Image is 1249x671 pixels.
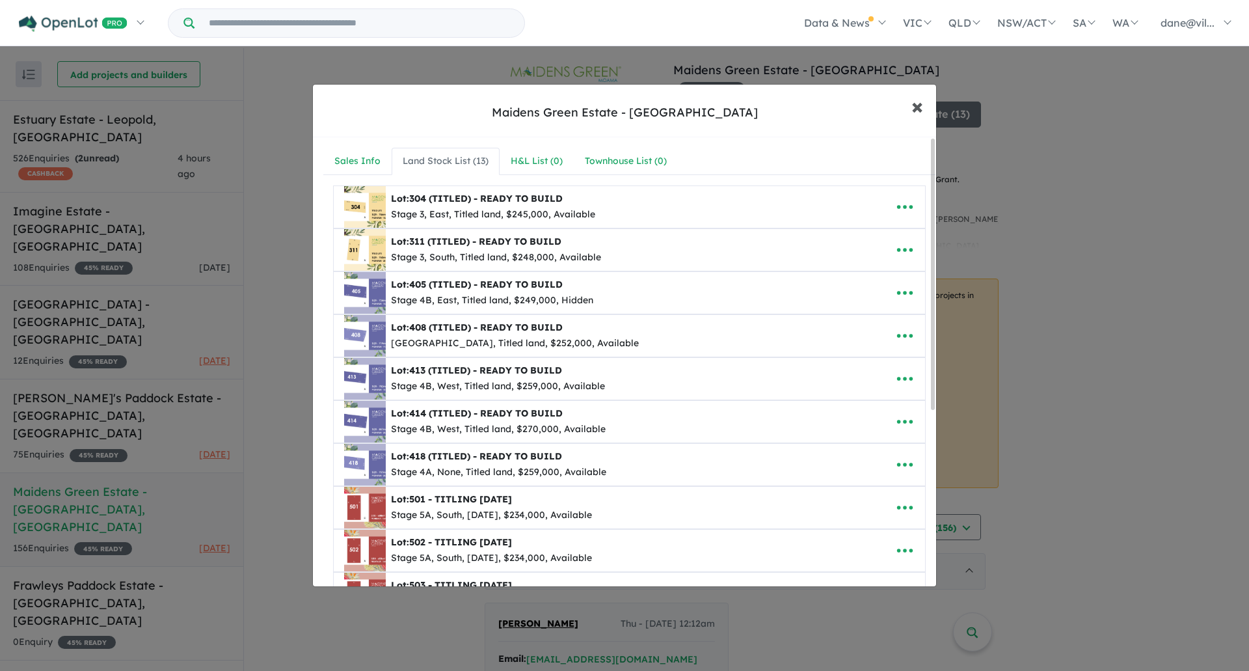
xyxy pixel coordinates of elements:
[344,530,386,571] img: Maidens%20Green%20Estate%20-%20Moama%20-%20Lot%20502%20-%20TITLING%20JANUARY%202026___1754964347.jpg
[344,272,386,314] img: Maidens%20Green%20Estate%20-%20Moama%20-%20Lot%20405%20-TITLED-%20%20-%20READY%20TO%20BUILD___174...
[492,104,758,121] div: Maidens Green Estate - [GEOGRAPHIC_DATA]
[344,444,386,486] img: Maidens%20Green%20Estate%20-%20Moama%20-%20Lot%20418%20-TITLED-%20-%20READY%20TO%20BUILD___174105...
[344,358,386,400] img: Maidens%20Green%20Estate%20-%20Moama%20-%20Lot%20413%20-TITLED-%20-%20READY%20TO%20BUILD___174105...
[391,250,601,266] div: Stage 3, South, Titled land, $248,000, Available
[391,364,562,376] b: Lot:
[391,450,562,462] b: Lot:
[409,364,562,376] span: 413 (TITLED) - READY TO BUILD
[197,9,522,37] input: Try estate name, suburb, builder or developer
[391,336,639,351] div: [GEOGRAPHIC_DATA], Titled land, $252,000, Available
[409,322,563,333] span: 408 (TITLED) - READY TO BUILD
[1161,16,1215,29] span: dane@vil...
[511,154,563,169] div: H&L List ( 0 )
[391,508,592,523] div: Stage 5A, South, [DATE], $234,000, Available
[344,186,386,228] img: Maidens%20Green%20Estate%20-%20Moama%20-%20Lot%20304%20-TITLED-%20-%20READY%20TO%20BUILD___174105...
[344,487,386,528] img: Maidens%20Green%20Estate%20-%20Moama%20-%20Lot%20501___1751588370.jpg
[391,407,563,419] b: Lot:
[391,322,563,333] b: Lot:
[391,493,512,505] b: Lot:
[344,401,386,443] img: Maidens%20Green%20Estate%20-%20Moama%20-%20Lot%20414%20-TITLED-%20-%20READY%20TO%20BUILD___174105...
[409,407,563,419] span: 414 (TITLED) - READY TO BUILD
[391,465,606,480] div: Stage 4A, None, Titled land, $259,000, Available
[391,236,561,247] b: Lot:
[391,293,593,308] div: Stage 4B, East, Titled land, $249,000, Hidden
[391,279,563,290] b: Lot:
[19,16,128,32] img: Openlot PRO Logo White
[409,536,512,548] span: 502 - TITLING [DATE]
[409,236,561,247] span: 311 (TITLED) - READY TO BUILD
[409,579,512,591] span: 503 - TITLING [DATE]
[409,450,562,462] span: 418 (TITLED) - READY TO BUILD
[403,154,489,169] div: Land Stock List ( 13 )
[344,229,386,271] img: Maidens%20Green%20Estate%20-%20Moama%20-%20Lot%20311%20-TITLED-%20-%20READY%20TO%20BUILD___174105...
[391,207,595,223] div: Stage 3, East, Titled land, $245,000, Available
[344,315,386,357] img: Maidens%20Green%20Estate%20-%20Moama%20-%20Lot%20408%20-TITLED-%20-%20READY%20TO%20BUILD___174105...
[391,193,563,204] b: Lot:
[391,551,592,566] div: Stage 5A, South, [DATE], $234,000, Available
[911,92,923,120] span: ×
[409,493,512,505] span: 501 - TITLING [DATE]
[585,154,667,169] div: Townhouse List ( 0 )
[391,379,605,394] div: Stage 4B, West, Titled land, $259,000, Available
[391,536,512,548] b: Lot:
[409,193,563,204] span: 304 (TITLED) - READY TO BUILD
[334,154,381,169] div: Sales Info
[391,579,512,591] b: Lot:
[391,422,606,437] div: Stage 4B, West, Titled land, $270,000, Available
[409,279,563,290] span: 405 (TITLED) - READY TO BUILD
[344,573,386,614] img: Maidens%20Green%20Estate%20-%20Moama%20-%20Lot%20503%20-%20TITLING%20JANUARY%202026___1754964364.jpg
